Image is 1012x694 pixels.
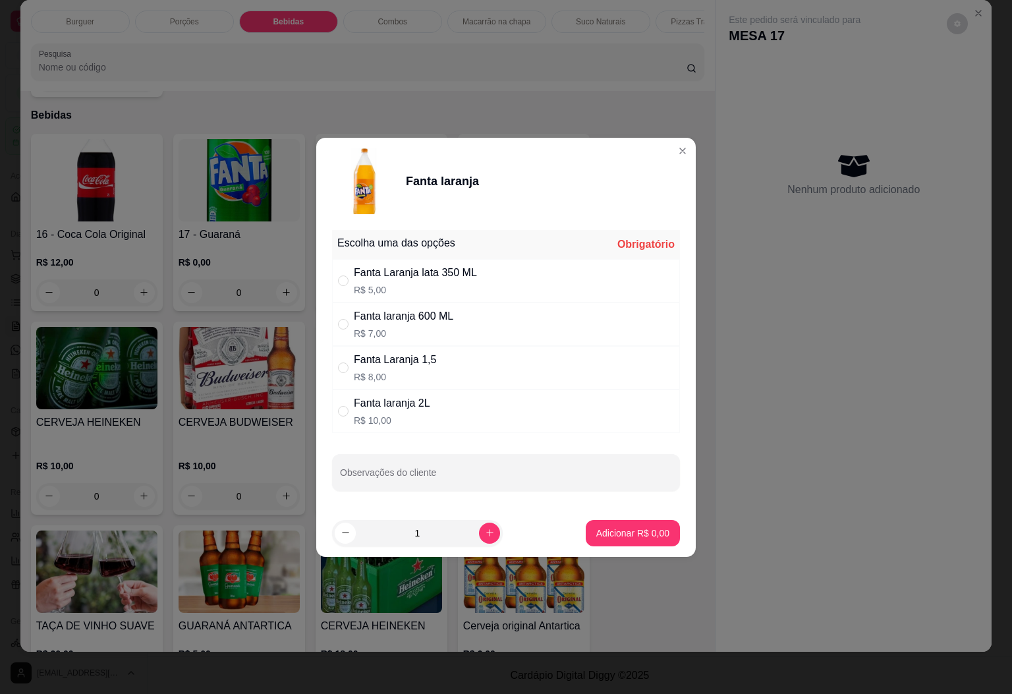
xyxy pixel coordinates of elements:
button: Close [672,140,693,161]
p: R$ 10,00 [354,414,430,427]
div: Fanta laranja [406,172,479,190]
p: R$ 7,00 [354,327,453,340]
p: Adicionar R$ 0,00 [596,527,669,540]
div: Fanta Laranja lata 350 ML [354,265,477,281]
div: Escolha uma das opções [337,235,455,251]
input: Observações do cliente [340,471,672,484]
p: R$ 5,00 [354,283,477,297]
div: Obrigatório [617,237,675,252]
img: product-image [332,148,398,214]
button: increase-product-quantity [479,523,500,544]
p: R$ 8,00 [354,370,436,384]
button: Adicionar R$ 0,00 [586,520,680,546]
div: Fanta laranja 600 ML [354,308,453,324]
div: Fanta Laranja 1,5 [354,352,436,368]
button: decrease-product-quantity [335,523,356,544]
div: Fanta laranja 2L [354,395,430,411]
